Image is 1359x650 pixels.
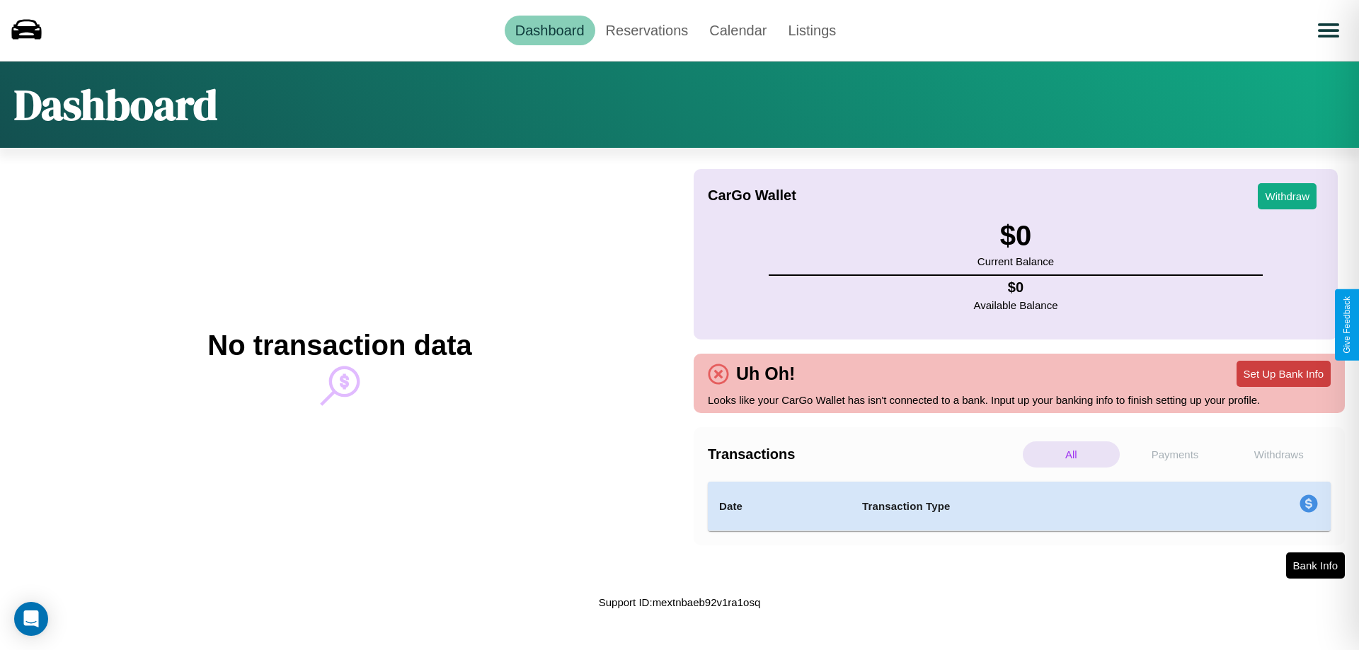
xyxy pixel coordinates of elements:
p: Support ID: mextnbaeb92v1ra1osq [599,593,760,612]
button: Withdraw [1258,183,1317,209]
p: Payments [1127,441,1224,468]
a: Reservations [595,16,699,45]
button: Bank Info [1286,552,1345,579]
p: Withdraws [1230,441,1327,468]
h2: No transaction data [207,330,471,361]
h4: Transactions [708,446,1019,463]
div: Open Intercom Messenger [14,602,48,636]
div: Give Feedback [1342,296,1352,354]
button: Open menu [1309,11,1348,50]
h4: CarGo Wallet [708,187,796,204]
p: Looks like your CarGo Wallet has isn't connected to a bank. Input up your banking info to finish ... [708,390,1331,410]
a: Dashboard [505,16,595,45]
h4: $ 0 [974,279,1058,296]
table: simple table [708,482,1331,531]
h4: Transaction Type [862,498,1183,515]
h4: Uh Oh! [729,364,802,384]
h3: $ 0 [977,220,1054,252]
p: Available Balance [974,296,1058,315]
p: Current Balance [977,252,1054,271]
a: Listings [777,16,847,45]
a: Calendar [699,16,777,45]
h4: Date [719,498,839,515]
p: All [1023,441,1120,468]
button: Set Up Bank Info [1237,361,1331,387]
h1: Dashboard [14,76,217,134]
